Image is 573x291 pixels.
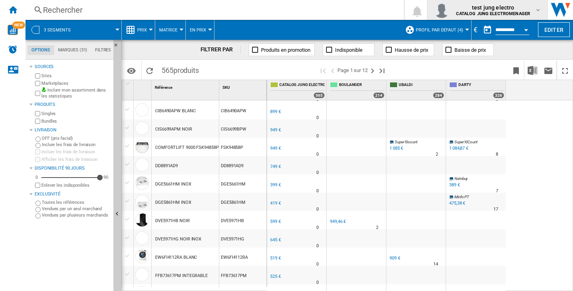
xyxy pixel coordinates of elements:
[155,139,234,157] div: COMFORTLIFT 9000 FSK94858P BLANC
[279,82,325,89] span: CATALOG JUNG ELECTROMENAGER
[405,20,467,40] div: Profil par défaut (4)
[399,82,444,89] span: UBALDI
[219,174,267,193] div: DGE5661HM
[35,73,40,78] input: Sites
[219,138,267,156] div: FSK94858P
[270,182,281,187] div: 399 €
[158,61,203,78] span: 565
[42,199,110,205] label: Toutes les références
[219,248,267,266] div: EW6FI4112RA
[328,80,386,100] div: BOULANGER 214 offers sold by BOULANGER
[35,137,41,142] input: OFF (prix facial)
[454,140,477,144] span: Super10Count
[448,80,506,100] div: DARTY 326 offers sold by DARTY
[524,61,540,80] button: Télécharger au format Excel
[41,73,110,79] label: Sites
[126,20,151,40] div: Prix
[269,145,281,152] div: 949 €
[155,157,178,175] div: DD8891AD9
[41,80,110,86] label: Marketplaces
[219,156,267,174] div: DD8891AD9
[42,135,110,141] label: OFF (prix facial)
[557,61,573,80] button: Plein écran
[433,92,444,98] div: 284 offers sold by UBALDI
[42,206,110,212] label: Vendues par un seul marchand
[173,66,199,74] span: produits
[269,126,281,134] div: 949 €
[449,182,460,187] div: 389 €
[190,20,210,40] button: En Prix
[269,80,326,100] div: CATALOG JUNG ELECTROMENAGER 565 offers sold by CATALOG JUNG ELECTROMENAGER
[135,80,151,92] div: Sort None
[35,157,40,162] input: Afficher les frais de livraison
[496,187,498,195] div: Délai de livraison : 7 jours
[382,43,434,56] button: Hausse de prix
[219,101,267,119] div: CIB6490APW
[316,260,319,268] div: Délai de livraison : 0 jour
[269,163,281,171] div: 749 €
[155,175,191,193] div: DGE5661HM INOX
[270,201,281,206] div: 419 €
[155,267,208,285] div: FFB73617PM INTEGRABLE
[448,181,460,189] div: 389 €
[44,20,79,40] button: 3 segments
[270,256,281,261] div: 519 €
[27,45,54,55] md-tab-item: Options
[137,20,151,40] button: Prix
[41,87,46,92] img: mysite-bg-18x18.png
[433,260,438,268] div: Délai de livraison : 14 jours
[41,174,100,182] md-slider: Disponibilité
[316,132,319,140] div: Délai de livraison : 0 jour
[388,254,400,262] div: 909 €
[390,146,403,151] div: 1 085 €
[142,61,158,80] button: Recharger
[155,102,195,120] div: CIB6490APW BLANC
[449,201,465,206] div: 475,38 €
[159,20,181,40] div: Matrice
[416,27,463,33] span: Profil par défaut (4)
[316,205,319,213] div: Délai de livraison : 0 jour
[269,218,281,226] div: 599 €
[155,193,191,212] div: DGE5861HM INOX
[323,43,374,56] button: Indisponible
[201,46,241,54] div: FILTRER PAR
[137,27,147,33] span: Prix
[339,82,384,89] span: BOULANGER
[41,156,110,162] label: Afficher les frais de livraison
[316,279,319,287] div: Délai de livraison : 0 jour
[335,47,363,53] span: Indisponible
[388,145,403,152] div: 1 085 €
[35,201,41,206] input: Toutes les références
[35,119,40,124] input: Bundles
[528,66,537,75] img: excel-24x24.png
[416,20,467,40] button: Profil par défaut (4)
[54,45,91,55] md-tab-item: Marques (31)
[538,22,570,37] button: Editer
[508,61,524,80] button: Créer un favoris
[314,92,325,98] div: 565 offers sold by CATALOG JUNG ELECTROMENAGER
[153,80,219,92] div: Référence Sort None
[159,27,177,33] span: Matrice
[155,212,190,230] div: DVE5971HB NOIR
[493,205,498,213] div: Délai de livraison : 17 jours
[8,45,18,54] img: alerts-logo.svg
[221,80,267,92] div: Sort None
[540,61,556,80] button: Envoyer ce rapport par email
[436,150,438,158] div: Délai de livraison : 2 jours
[42,142,110,148] label: Inclure les frais de livraison
[222,85,230,90] span: SKU
[35,207,41,212] input: Vendues par un seul marchand
[395,140,417,144] span: Super10count
[269,199,281,207] div: 419 €
[35,88,40,98] input: Inclure mon assortiment dans les statistiques
[35,81,40,86] input: Marketplaces
[219,211,267,229] div: DVE5971HB
[269,108,281,116] div: 899 €
[377,61,387,80] button: Dernière page
[270,274,281,279] div: 525 €
[270,127,281,133] div: 949 €
[395,47,428,53] span: Hausse de prix
[479,22,495,38] button: md-calendar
